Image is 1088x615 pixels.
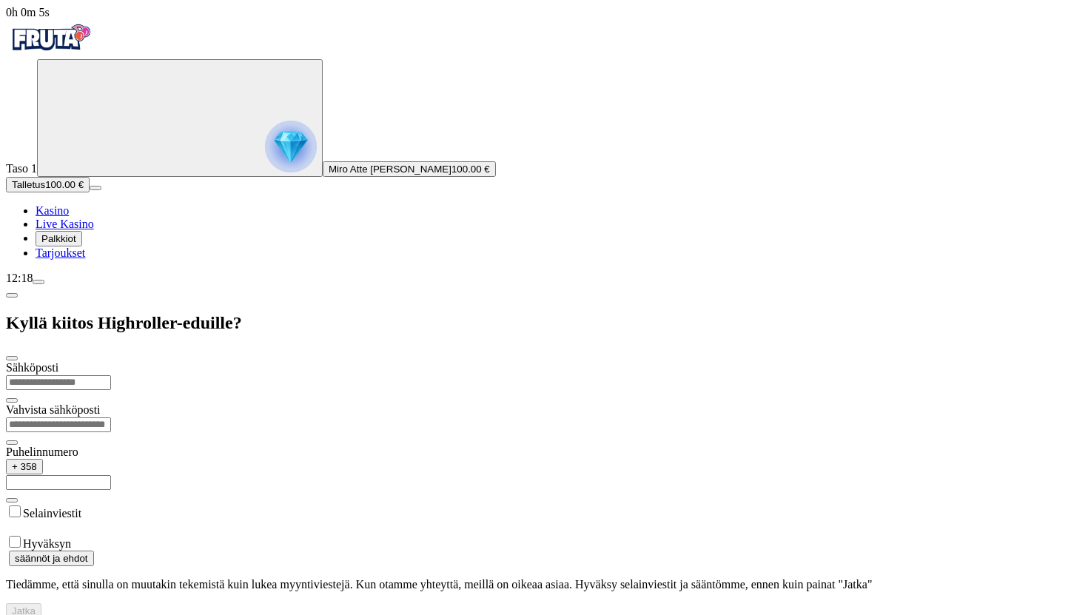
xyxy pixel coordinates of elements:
[12,179,45,190] span: Talletus
[23,537,71,550] label: Hyväksyn
[6,293,18,298] button: chevron-left icon
[36,204,69,217] a: Kasino
[6,446,78,458] label: Puhelinnumero
[45,179,84,190] span: 100.00 €
[6,459,43,474] button: + 358chevron-down icon
[265,121,317,172] img: reward progress
[6,19,95,56] img: Fruta
[329,164,451,175] span: Miro Atte [PERSON_NAME]
[33,280,44,284] button: menu
[451,164,490,175] span: 100.00 €
[6,272,33,284] span: 12:18
[90,186,101,190] button: menu
[41,233,76,244] span: Palkkiot
[36,231,82,246] button: Palkkiot
[6,162,37,175] span: Taso 1
[37,59,323,177] button: reward progress
[6,498,18,503] button: eye icon
[6,177,90,192] button: Talletusplus icon100.00 €
[6,46,95,58] a: Fruta
[36,246,85,259] a: Tarjoukset
[36,218,94,230] a: Live Kasino
[9,551,94,566] button: säännöt ja ehdot
[6,440,18,445] button: eye icon
[323,161,496,177] button: Miro Atte [PERSON_NAME]100.00 €
[6,398,18,403] button: eye icon
[6,204,1082,260] nav: Main menu
[6,361,58,374] label: Sähköposti
[6,19,1082,260] nav: Primary
[6,578,1082,591] p: Tiedämme, että sinulla on muutakin tekemistä kuin lukea myyntiviestejä. Kun otamme yhteyttä, meil...
[6,313,1082,333] h2: Kyllä kiitos Highroller-eduille?
[6,6,50,19] span: user session time
[6,356,18,360] button: close
[6,403,101,416] label: Vahvista sähköposti
[23,507,81,520] label: Selainviestit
